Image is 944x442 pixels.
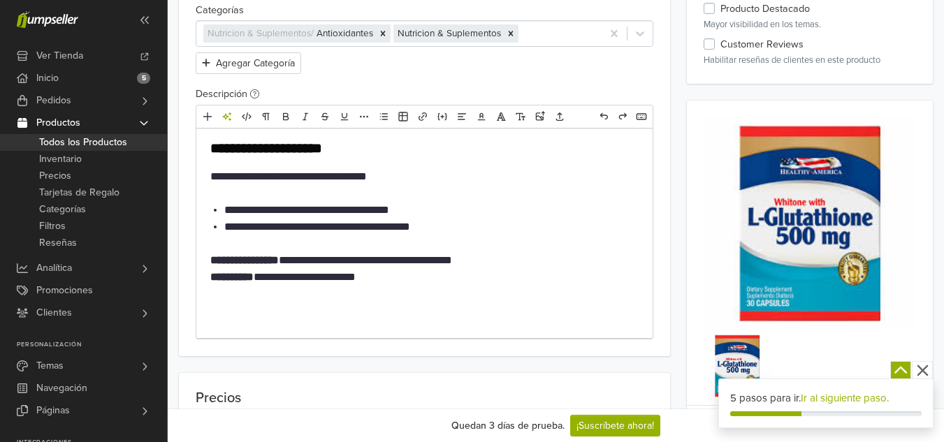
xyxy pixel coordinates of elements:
[317,28,373,39] span: Antioxidantes
[39,168,71,184] span: Precios
[36,67,59,89] span: Inicio
[503,24,518,43] div: Remove [object Object]
[296,108,314,126] a: Cursiva
[36,257,72,279] span: Analítica
[137,73,150,84] span: 5
[398,28,501,39] span: Nutricion & Suplementos
[551,108,569,126] a: Subir archivos
[257,108,275,126] a: Formato
[570,415,660,436] a: ¡Suscríbete ahora!
[36,399,70,422] span: Páginas
[36,377,87,399] span: Navegación
[414,108,432,126] a: Enlace
[704,332,771,399] img: L_20glutathione_---_1758071500905.jpeg
[238,108,256,126] a: HTML
[335,108,354,126] a: Subrayado
[801,392,889,404] a: Ir al siguiente paso.
[36,302,72,324] span: Clientes
[36,112,80,134] span: Productos
[704,54,916,67] p: Habilitar reseñas de clientes en este producto
[39,134,127,151] span: Todos los Productos
[595,108,613,126] a: Deshacer
[730,390,922,406] div: 5 pasos para ir.
[39,201,86,218] span: Categorías
[277,108,295,126] a: Negrita
[375,108,393,126] a: Lista
[196,3,244,18] label: Categorías
[704,18,916,31] p: Mayor visibilidad en los temas.
[453,108,471,126] a: Alineación
[36,279,93,302] span: Promociones
[39,218,66,235] span: Filtros
[196,390,653,406] p: Precios
[39,235,77,251] span: Reseñas
[492,108,510,126] a: Fuente
[704,117,916,330] img: L_20glutathione_---_1758071500905.jpeg
[316,108,334,126] a: Eliminado
[17,341,167,349] p: Personalización
[720,1,810,17] label: Producto Destacado
[531,108,549,126] a: Subir imágenes
[394,108,412,126] a: Tabla
[39,184,119,201] span: Tarjetas de Regalo
[375,24,391,43] div: Remove [object Object]
[36,355,64,377] span: Temas
[198,108,217,126] a: Añadir
[632,108,651,126] a: Atajos
[433,108,451,126] a: Incrustar
[218,108,236,126] a: Herramientas de IA
[355,108,373,126] a: Más formato
[451,418,565,433] div: Quedan 3 días de prueba.
[196,87,259,102] label: Descripción
[720,37,804,52] label: Customer Reviews
[39,151,82,168] span: Inventario
[208,28,317,39] span: Nutricion & Suplementos /
[36,45,83,67] span: Ver Tienda
[472,108,491,126] a: Color del texto
[613,108,632,126] a: Rehacer
[196,52,301,74] button: Agregar Categoría
[36,89,71,112] span: Pedidos
[511,108,530,126] a: Tamaño de fuente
